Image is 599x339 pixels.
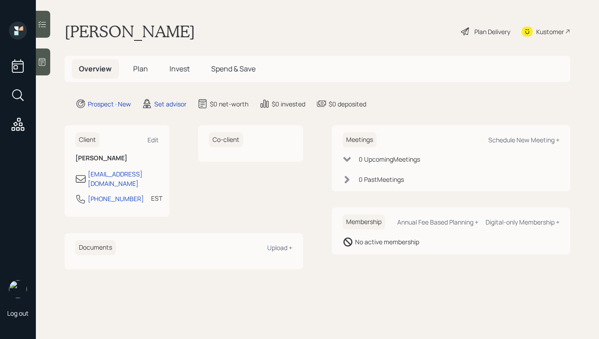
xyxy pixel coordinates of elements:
[151,194,162,203] div: EST
[7,309,29,317] div: Log out
[210,99,248,109] div: $0 net-worth
[9,280,27,298] img: hunter_neumayer.jpg
[88,169,159,188] div: [EMAIL_ADDRESS][DOMAIN_NAME]
[355,237,419,247] div: No active membership
[359,154,420,164] div: 0 Upcoming Meeting s
[209,132,243,147] h6: Co-client
[474,27,510,36] div: Plan Delivery
[88,194,144,203] div: [PHONE_NUMBER]
[79,64,112,74] span: Overview
[267,243,292,252] div: Upload +
[75,132,100,147] h6: Client
[329,99,366,109] div: $0 deposited
[211,64,256,74] span: Spend & Save
[169,64,190,74] span: Invest
[65,22,195,41] h1: [PERSON_NAME]
[359,175,404,184] div: 0 Past Meeting s
[536,27,564,36] div: Kustomer
[75,154,159,162] h6: [PERSON_NAME]
[88,99,131,109] div: Prospect · New
[133,64,148,74] span: Plan
[397,218,478,226] div: Annual Fee Based Planning +
[148,136,159,144] div: Edit
[488,136,560,144] div: Schedule New Meeting +
[75,240,116,255] h6: Documents
[343,215,385,229] h6: Membership
[272,99,305,109] div: $0 invested
[343,132,377,147] h6: Meetings
[486,218,560,226] div: Digital-only Membership +
[154,99,187,109] div: Set advisor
